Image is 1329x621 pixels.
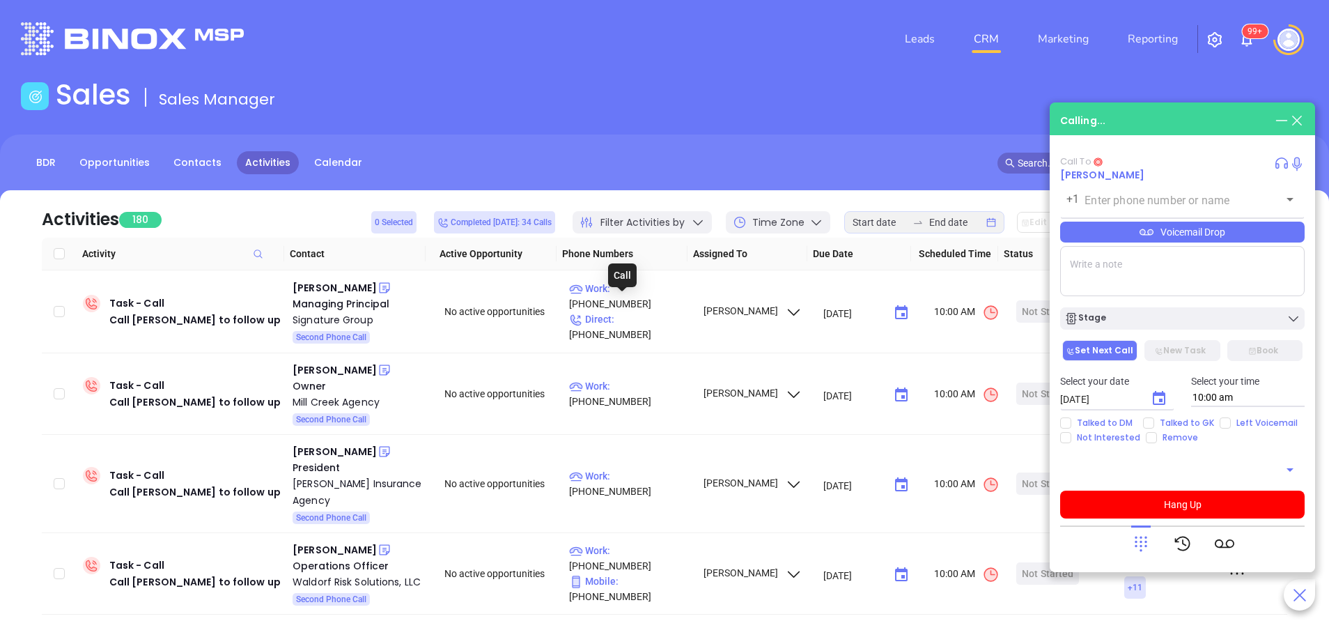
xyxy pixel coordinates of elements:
a: Activities [237,151,299,174]
button: Choose date, selected date is Sep 18, 2025 [887,381,915,409]
th: Due Date [807,238,911,270]
span: Second Phone Call [296,330,366,345]
p: [PHONE_NUMBER] [569,574,690,604]
button: Open [1280,190,1300,209]
span: + 11 [1128,580,1142,595]
span: Activity [82,246,279,261]
a: Calendar [306,151,371,174]
span: [PERSON_NAME] [701,305,802,316]
div: Not Started [1022,473,1073,495]
span: swap-right [912,217,924,228]
p: [PHONE_NUMBER] [569,281,690,312]
div: No active opportunities [444,304,557,319]
sup: 100 [1242,24,1268,38]
button: Hang Up [1060,491,1305,519]
p: [PHONE_NUMBER] [569,378,690,409]
div: Operations Officer [293,558,425,574]
span: Completed [DATE]: 34 Calls [437,215,552,230]
button: Choose date, selected date is Sep 20, 2025 [1145,385,1173,413]
span: [PERSON_NAME] [701,477,802,489]
th: Contact [284,238,426,270]
a: Signature Group [293,312,425,328]
input: MM/DD/YYYY [1060,392,1140,406]
span: 10:00 AM [934,386,1000,404]
span: Second Phone Call [296,412,366,427]
th: Phone Numbers [557,238,687,270]
a: [PERSON_NAME] Insurance Agency [293,475,425,509]
input: Start date [853,215,907,230]
span: Mobile : [569,576,619,587]
div: Task - Call [109,467,281,500]
div: Call [608,263,637,287]
div: No active opportunities [444,386,557,401]
div: Calling... [1060,114,1105,128]
div: Not Started [1022,383,1073,405]
input: Enter phone number or name [1085,192,1259,208]
a: Leads [899,25,940,53]
span: Work : [569,470,610,482]
span: Not Interested [1071,432,1146,443]
a: CRM [968,25,1004,53]
div: President [293,460,425,475]
p: [PHONE_NUMBER] [569,312,690,342]
div: Stage [1064,312,1106,325]
div: [PERSON_NAME] [293,362,377,378]
a: Marketing [1032,25,1094,53]
div: [PERSON_NAME] [293,542,377,558]
span: Remove [1157,432,1204,443]
button: New Task [1144,340,1220,361]
input: MM/DD/YYYY [823,568,883,582]
img: iconNotification [1238,31,1255,48]
div: Activities [42,207,119,232]
a: Opportunities [71,151,158,174]
div: Owner [293,378,425,394]
span: [PERSON_NAME] [701,567,802,578]
th: Scheduled Time [911,238,998,270]
button: Set Next Call [1062,340,1137,361]
span: search [1005,158,1015,168]
th: Assigned To [687,238,807,270]
div: Not Started [1022,562,1073,585]
span: Filter Activities by [600,215,685,230]
span: Talked to GK [1154,417,1220,429]
h1: Sales [56,78,131,112]
div: Task - Call [109,377,281,411]
a: BDR [28,151,64,174]
span: Time Zone [752,215,805,230]
div: Managing Principal [293,296,425,312]
div: Task - Call [109,295,281,328]
span: Work : [569,545,610,556]
span: Work : [569,381,610,392]
a: Contacts [165,151,230,174]
span: [PERSON_NAME] [1060,168,1144,182]
button: Book [1227,340,1303,361]
button: Choose date, selected date is Sep 18, 2025 [887,299,915,327]
a: Waldorf Risk Solutions, LLC [293,574,425,590]
img: iconSetting [1206,31,1223,48]
div: No active opportunities [444,476,557,491]
input: MM/DD/YYYY [823,306,883,320]
th: Status [998,238,1096,270]
button: Choose date, selected date is Sep 18, 2025 [887,471,915,499]
div: Call [PERSON_NAME] to follow up [109,312,281,328]
div: [PERSON_NAME] [293,279,377,296]
th: Active Opportunity [426,238,557,270]
button: Edit Due Date [1017,212,1095,233]
span: to [912,217,924,228]
span: Second Phone Call [296,592,366,607]
a: Reporting [1122,25,1183,53]
p: Select your time [1191,374,1305,389]
p: Select your date [1060,374,1174,389]
span: Call To [1060,155,1091,168]
span: Left Voicemail [1231,417,1303,429]
div: Call [PERSON_NAME] to follow up [109,484,281,500]
span: [PERSON_NAME] [701,388,802,399]
input: MM/DD/YYYY [823,478,883,492]
div: Call [PERSON_NAME] to follow up [109,394,281,411]
input: MM/DD/YYYY [823,388,883,402]
div: No active opportunities [444,566,557,581]
span: Direct : [569,314,614,325]
img: user [1277,29,1300,51]
div: Call [PERSON_NAME] to follow up [109,574,281,590]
